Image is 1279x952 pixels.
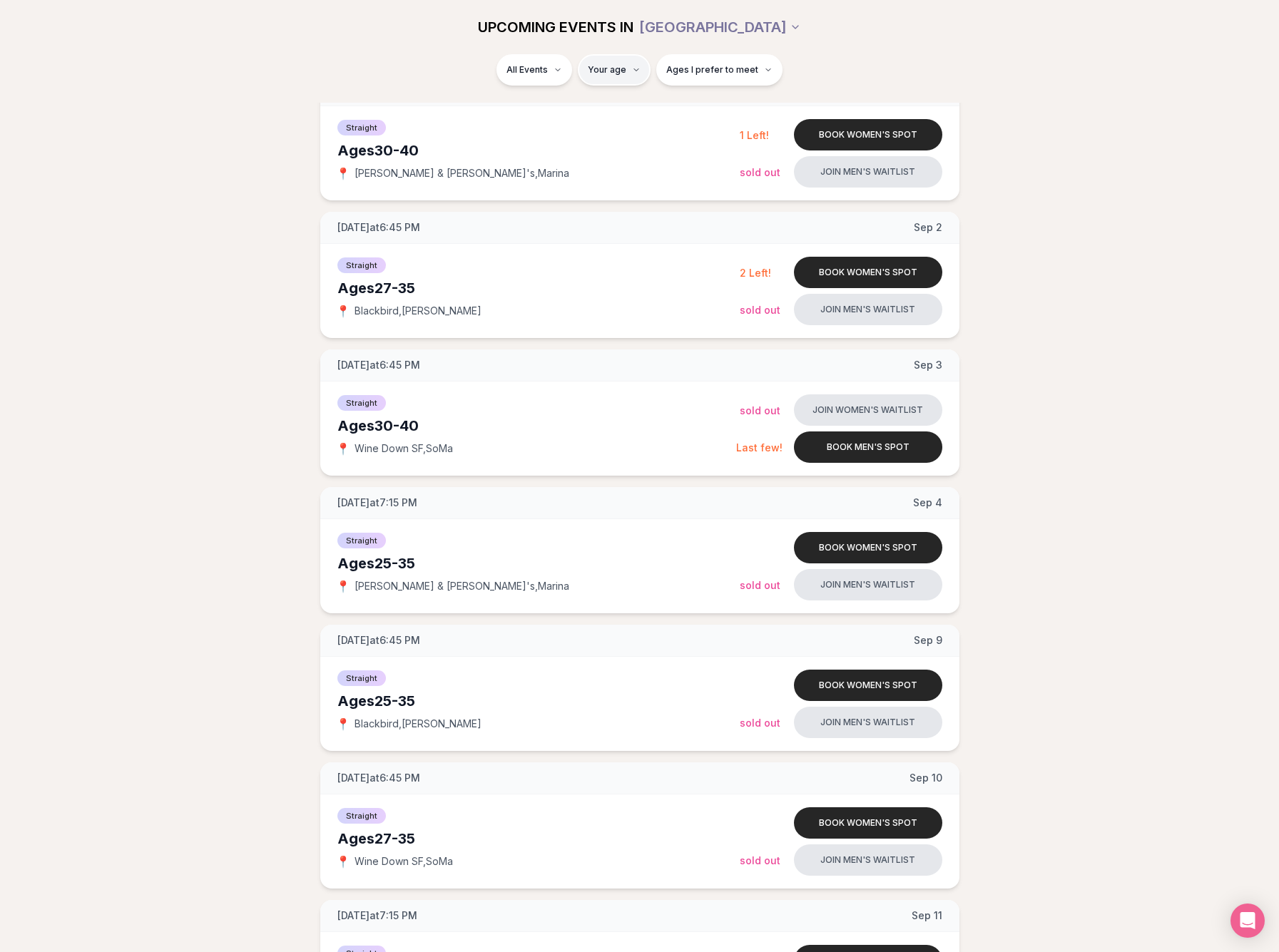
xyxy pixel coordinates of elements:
[740,304,780,316] span: Sold Out
[639,11,801,43] button: [GEOGRAPHIC_DATA]
[794,394,942,426] button: Join women's waitlist
[794,807,942,839] button: Book women's spot
[794,569,942,600] button: Join men's waitlist
[740,129,769,141] span: 1 Left!
[656,54,783,86] button: Ages I prefer to meet
[337,771,420,785] span: [DATE] at 6:45 PM
[355,441,453,456] span: Wine Down SF , SoMa
[914,633,942,648] span: Sep 9
[478,17,633,37] span: UPCOMING EVENTS IN
[794,707,942,738] button: Join men's waitlist
[337,829,740,849] div: Ages 27-35
[337,358,420,372] span: [DATE] at 6:45 PM
[740,267,771,279] span: 2 Left!
[794,119,942,150] button: Book women's spot
[355,854,453,869] span: Wine Down SF , SoMa
[337,808,386,824] span: Straight
[355,579,569,593] span: [PERSON_NAME] & [PERSON_NAME]'s , Marina
[740,717,780,729] span: Sold Out
[337,257,386,273] span: Straight
[506,64,548,76] span: All Events
[337,496,417,510] span: [DATE] at 7:15 PM
[337,140,740,160] div: Ages 30-40
[666,64,758,76] span: Ages I prefer to meet
[355,304,481,318] span: Blackbird , [PERSON_NAME]
[914,358,942,372] span: Sep 3
[740,404,780,416] span: Sold Out
[337,633,420,648] span: [DATE] at 6:45 PM
[337,909,417,923] span: [DATE] at 7:15 PM
[337,305,349,317] span: 📍
[588,64,626,76] span: Your age
[337,580,349,592] span: 📍
[578,54,651,86] button: Your age
[337,220,420,235] span: [DATE] at 6:45 PM
[736,441,783,454] span: Last few!
[740,166,780,178] span: Sold Out
[913,496,942,510] span: Sep 4
[337,168,349,179] span: 📍
[337,670,386,686] span: Straight
[337,533,386,548] span: Straight
[355,166,569,180] span: [PERSON_NAME] & [PERSON_NAME]'s , Marina
[914,220,942,235] span: Sep 2
[794,156,942,188] button: Join men's waitlist
[496,54,572,86] button: All Events
[337,416,736,436] div: Ages 30-40
[1230,904,1265,938] div: Open Intercom Messenger
[337,856,349,867] span: 📍
[794,844,942,876] button: Join men's waitlist
[912,909,942,923] span: Sep 11
[337,443,349,454] span: 📍
[337,278,740,298] div: Ages 27-35
[337,553,740,573] div: Ages 25-35
[337,395,386,411] span: Straight
[909,771,942,785] span: Sep 10
[794,670,942,701] button: Book women's spot
[740,854,780,866] span: Sold Out
[337,691,740,711] div: Ages 25-35
[794,532,942,563] button: Book women's spot
[337,120,386,135] span: Straight
[794,294,942,325] button: Join men's waitlist
[355,717,481,731] span: Blackbird , [PERSON_NAME]
[794,431,942,463] button: Book men's spot
[794,257,942,288] button: Book women's spot
[740,579,780,591] span: Sold Out
[337,718,349,730] span: 📍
